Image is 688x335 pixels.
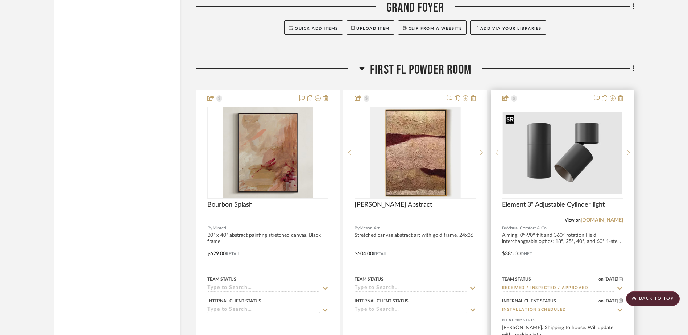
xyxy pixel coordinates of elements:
img: Bourbon Splash [223,107,313,198]
span: [DATE] [604,277,619,282]
span: Minted [212,225,226,232]
button: Clip from a website [398,20,467,35]
span: By [355,225,360,232]
span: Meson Art [360,225,380,232]
span: on [598,299,604,303]
span: [PERSON_NAME] Abstract [355,201,432,209]
input: Type to Search… [207,285,320,292]
div: 0 [355,107,475,198]
span: Quick Add Items [295,26,338,30]
a: [DOMAIN_NAME] [581,218,623,223]
span: on [598,277,604,281]
img: Wabi Sabi Abstract [370,107,460,198]
span: Element 3" Adjustable Cylinder light [502,201,605,209]
input: Type to Search… [502,285,614,292]
button: Quick Add Items [284,20,343,35]
span: By [207,225,212,232]
img: Element 3" Adjustable Cylinder light [503,112,622,194]
scroll-to-top-button: BACK TO TOP [626,291,680,306]
span: Bourbon Splash [207,201,253,209]
button: Upload Item [347,20,394,35]
input: Type to Search… [207,307,320,314]
span: First Fl Powder Room [370,62,471,78]
div: Team Status [502,276,531,282]
span: View on [565,218,581,222]
span: [DATE] [604,298,619,303]
input: Type to Search… [502,307,614,314]
input: Type to Search… [355,285,467,292]
div: Internal Client Status [207,298,261,304]
span: By [502,225,507,232]
div: Internal Client Status [502,298,556,304]
span: Visual Comfort & Co. [507,225,548,232]
div: 0 [502,107,623,198]
div: Team Status [355,276,384,282]
div: Team Status [207,276,236,282]
div: Internal Client Status [355,298,409,304]
input: Type to Search… [355,307,467,314]
div: 0 [208,107,328,198]
button: Add via your libraries [470,20,546,35]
